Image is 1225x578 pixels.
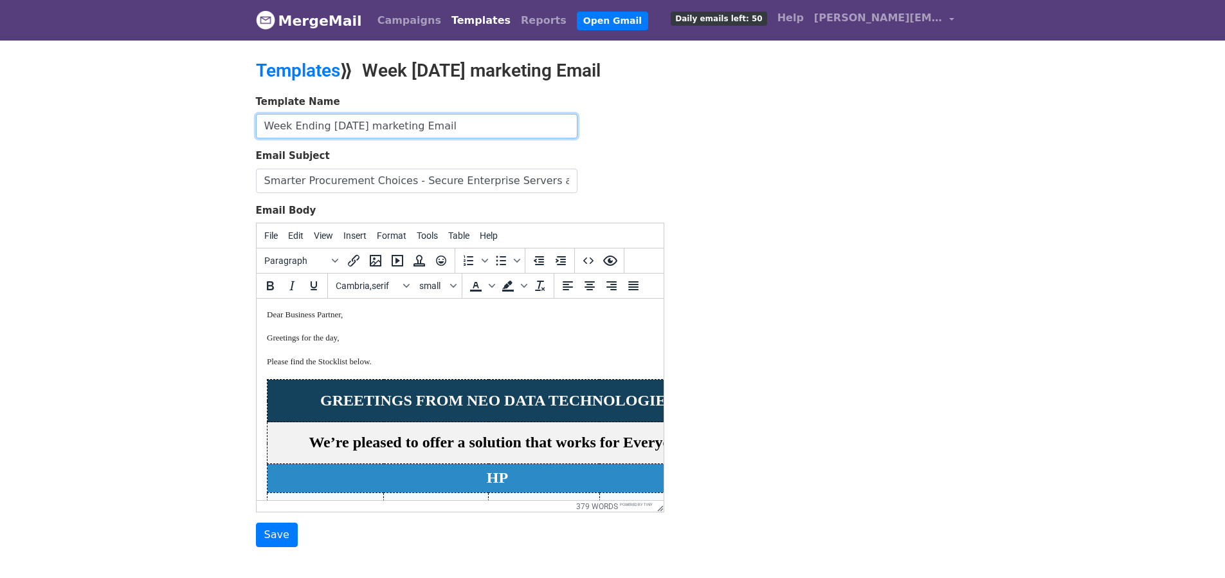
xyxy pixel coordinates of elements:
[620,502,653,507] a: Powered by Tiny
[159,200,201,209] span: P53567-421
[256,203,316,218] label: Email Body
[259,275,281,297] button: Bold
[256,149,330,163] label: Email Subject
[303,275,325,297] button: Underline
[288,230,304,241] span: Edit
[256,60,340,81] a: Templates
[622,275,644,297] button: Justify
[430,250,452,272] button: Emoticons
[577,12,648,30] a: Open Gmail
[579,275,601,297] button: Align center
[257,299,664,500] iframe: Rich Text Area. Press ALT-0 for help.
[377,230,406,241] span: Format
[809,5,959,35] a: [PERSON_NAME][EMAIL_ADDRESS][DOMAIN_NAME]
[52,135,429,152] span: We’re pleased to offer a solution that works for Everyone
[314,230,333,241] span: View
[256,95,340,109] label: Template Name
[256,523,298,547] input: Save
[343,250,365,272] button: Insert/edit link
[365,250,386,272] button: Insert/edit image
[577,250,599,272] button: Source code
[256,7,362,34] a: MergeMail
[653,501,664,512] div: Resize
[601,275,622,297] button: Align right
[671,12,767,26] span: Daily emails left: 50
[497,275,529,297] div: Background color
[458,250,490,272] div: Numbered list
[1161,516,1225,578] iframe: Chat Widget
[576,502,618,511] button: 379 words
[264,230,278,241] span: File
[465,275,497,297] div: Text color
[343,230,367,241] span: Insert
[419,281,448,291] span: small
[772,5,809,31] a: Help
[490,250,522,272] div: Bullet list
[599,250,621,272] button: Preview
[386,250,408,272] button: Insert/edit media
[256,60,725,82] h2: ⟫ Week [DATE] marketing Email
[448,230,469,241] span: Table
[516,8,572,33] a: Reports
[557,275,579,297] button: Align left
[392,200,422,209] span: R0Q47A
[414,275,459,297] button: Font sizes
[814,10,943,26] span: [PERSON_NAME][EMAIL_ADDRESS][DOMAIN_NAME]
[528,250,550,272] button: Decrease indent
[480,230,498,241] span: Help
[64,93,418,110] span: GREETINGS FROM NEO DATA TECHNOLOGIES
[264,256,327,266] span: Paragraph
[230,171,251,187] span: HP
[417,230,438,241] span: Tools
[446,8,516,33] a: Templates
[372,8,446,33] a: Campaigns
[529,275,551,297] button: Clear formatting
[408,250,430,272] button: Insert template
[48,200,90,209] span: P70456-421
[281,275,303,297] button: Italic
[266,200,309,209] span: P18422-B21
[550,250,572,272] button: Increase indent
[256,10,275,30] img: MergeMail logo
[331,275,414,297] button: Fonts
[259,250,343,272] button: Blocks
[666,5,772,31] a: Daily emails left: 50
[336,281,399,291] span: Cambria,serif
